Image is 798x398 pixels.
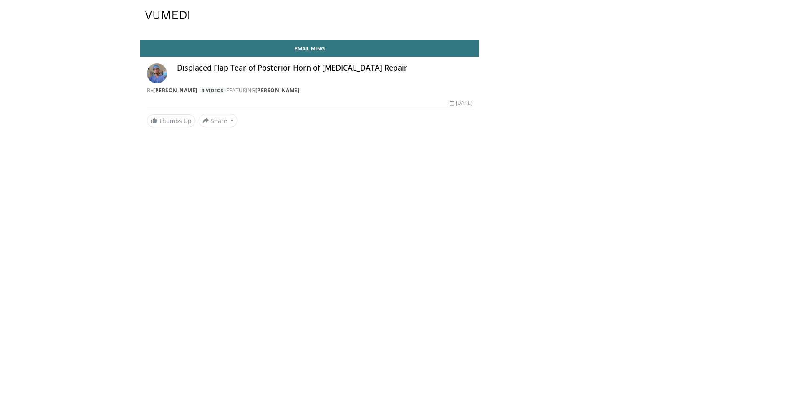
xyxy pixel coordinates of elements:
div: [DATE] [450,99,472,107]
img: VuMedi Logo [145,11,189,19]
a: 3 Videos [199,87,226,94]
a: Email Ming [140,40,479,57]
h4: Displaced Flap Tear of Posterior Horn of [MEDICAL_DATA] Repair [177,63,472,73]
button: Share [199,114,237,127]
div: By FEATURING [147,87,472,94]
a: Thumbs Up [147,114,195,127]
a: [PERSON_NAME] [255,87,300,94]
img: Avatar [147,63,167,83]
a: [PERSON_NAME] [153,87,197,94]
